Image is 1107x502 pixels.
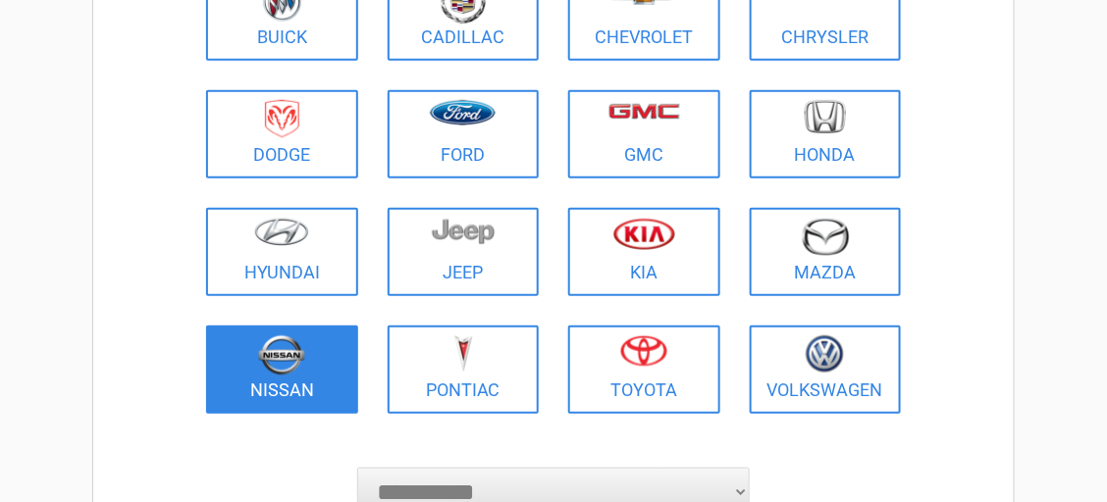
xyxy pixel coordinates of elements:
[388,326,540,414] a: Pontiac
[206,90,358,178] a: Dodge
[568,326,720,414] a: Toyota
[805,100,846,134] img: honda
[254,218,309,246] img: hyundai
[388,90,540,178] a: Ford
[388,208,540,296] a: Jeep
[265,100,299,138] img: dodge
[750,90,902,178] a: Honda
[801,218,850,256] img: mazda
[430,100,496,125] img: ford
[453,335,473,373] img: pontiac
[750,326,902,414] a: Volkswagen
[206,208,358,296] a: Hyundai
[206,326,358,414] a: Nissan
[258,335,305,376] img: nissan
[568,208,720,296] a: Kia
[806,335,844,374] img: volkswagen
[432,218,495,245] img: jeep
[750,208,902,296] a: Mazda
[608,103,680,120] img: gmc
[620,335,667,367] img: toyota
[568,90,720,178] a: GMC
[613,218,675,250] img: kia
